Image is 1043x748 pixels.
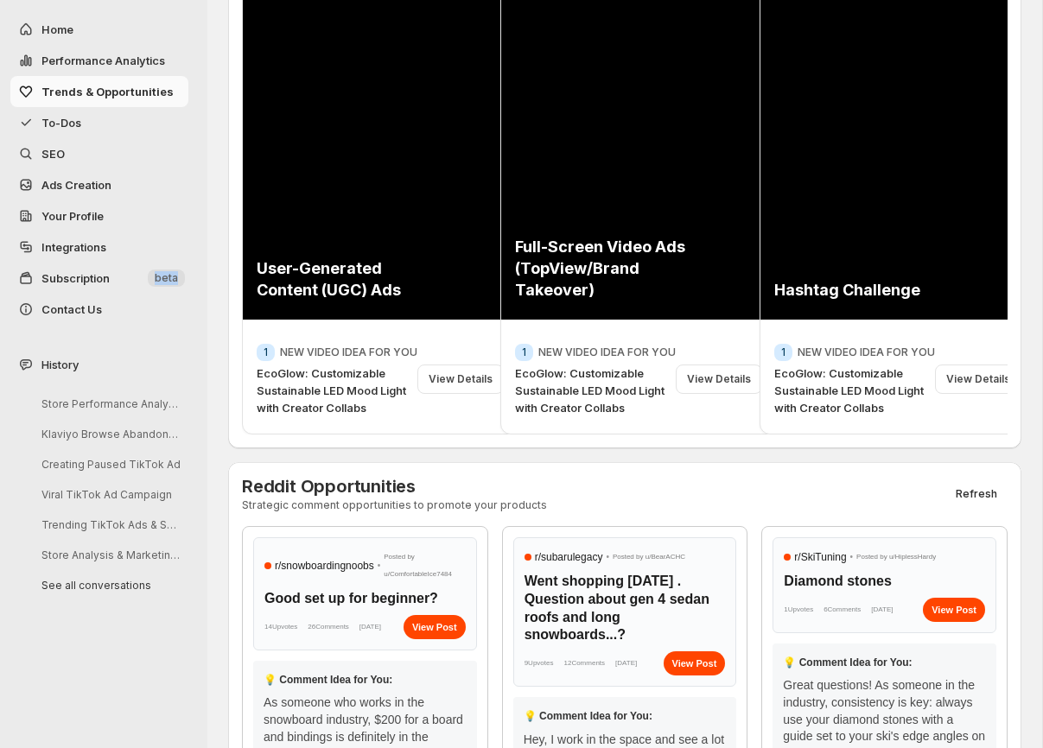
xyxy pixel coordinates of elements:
button: To-Dos [10,107,188,138]
button: Performance Analytics [10,45,188,76]
span: 1 [264,345,268,359]
span: History [41,356,79,373]
span: • [850,548,854,566]
button: Trends & Opportunities [10,76,188,107]
h3: Good set up for beginner? [264,590,466,608]
span: 1 [522,345,526,359]
span: beta [155,271,178,285]
span: 6 Comments [824,601,861,618]
button: Ads Creation [10,169,188,200]
span: 1 Upvotes [784,601,813,618]
button: Store Analysis & Marketing Help [28,542,192,568]
span: 💡 Comment Idea for You: [783,656,912,669]
span: Subscription [41,271,110,285]
a: View Post [664,651,726,675]
button: Home [10,14,188,45]
span: Trends & Opportunities [41,85,174,98]
a: Your Profile [10,200,188,231]
div: Hashtag Challenge [774,279,961,301]
div: View Details [935,364,1021,394]
h3: Went shopping [DATE] . Question about gen 4 sedan roofs and long snowboards...? [525,573,726,644]
button: Subscription [10,263,188,294]
span: r/ SkiTuning [794,548,846,566]
p: EcoGlow: Customizable Sustainable LED Mood Light with Creator Collabs [774,364,928,416]
span: r/ subarulegacy [535,548,603,566]
span: 9 Upvotes [525,655,554,672]
a: Integrations [10,231,188,263]
div: View Details [676,364,762,394]
span: 💡 Comment Idea for You: [524,710,652,722]
span: Refresh [956,487,997,501]
p: Strategic comment opportunities to promote your products [242,498,547,512]
p: EcoGlow: Customizable Sustainable LED Mood Light with Creator Collabs [257,364,410,416]
h3: Diamond stones [784,573,985,591]
button: Trending TikTok Ads & Script [28,511,192,538]
span: Posted by u/ HiplessHardy [856,548,936,566]
a: SEO [10,138,188,169]
div: Full-Screen Video Ads (TopView/Brand Takeover) [515,236,702,301]
span: • [378,557,381,574]
p: NEW VIDEO IDEA FOR YOU [280,345,417,359]
button: Refresh [945,482,1008,506]
span: SEO [41,147,65,161]
span: Posted by u/ ComfortableIce7484 [384,548,465,583]
span: [DATE] [871,601,893,618]
span: • [606,548,609,566]
span: 💡 Comment Idea for You: [264,674,392,686]
p: NEW VIDEO IDEA FOR YOU [538,345,676,359]
button: See all conversations [28,572,192,599]
a: View Post [923,598,985,622]
span: [DATE] [615,655,637,672]
button: Klaviyo Browse Abandonment Email Drafting [28,421,192,447]
div: User-Generated Content (UGC) Ads [257,257,443,301]
span: Ads Creation [41,178,111,192]
div: View Details [417,364,504,394]
span: 14 Upvotes [264,618,297,636]
span: Integrations [41,240,106,254]
span: 12 Comments [563,655,605,672]
span: To-Dos [41,116,81,130]
span: Your Profile [41,209,104,223]
p: NEW VIDEO IDEA FOR YOU [798,345,935,359]
span: Posted by u/ BearACHC [613,548,685,566]
span: Performance Analytics [41,54,165,67]
h3: Reddit Opportunities [242,476,547,497]
a: View Post [404,615,466,639]
p: EcoGlow: Customizable Sustainable LED Mood Light with Creator Collabs [515,364,669,416]
span: 1 [781,345,785,359]
span: r/ snowboardingnoobs [275,557,374,574]
span: [DATE] [359,618,381,636]
button: Creating Paused TikTok Ad [28,451,192,478]
button: Viral TikTok Ad Campaign [28,481,192,508]
button: Contact Us [10,294,188,325]
span: Contact Us [41,302,102,316]
span: Home [41,22,73,36]
button: Store Performance Analysis and Suggestions [28,390,192,417]
span: 26 Comments [308,618,349,636]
